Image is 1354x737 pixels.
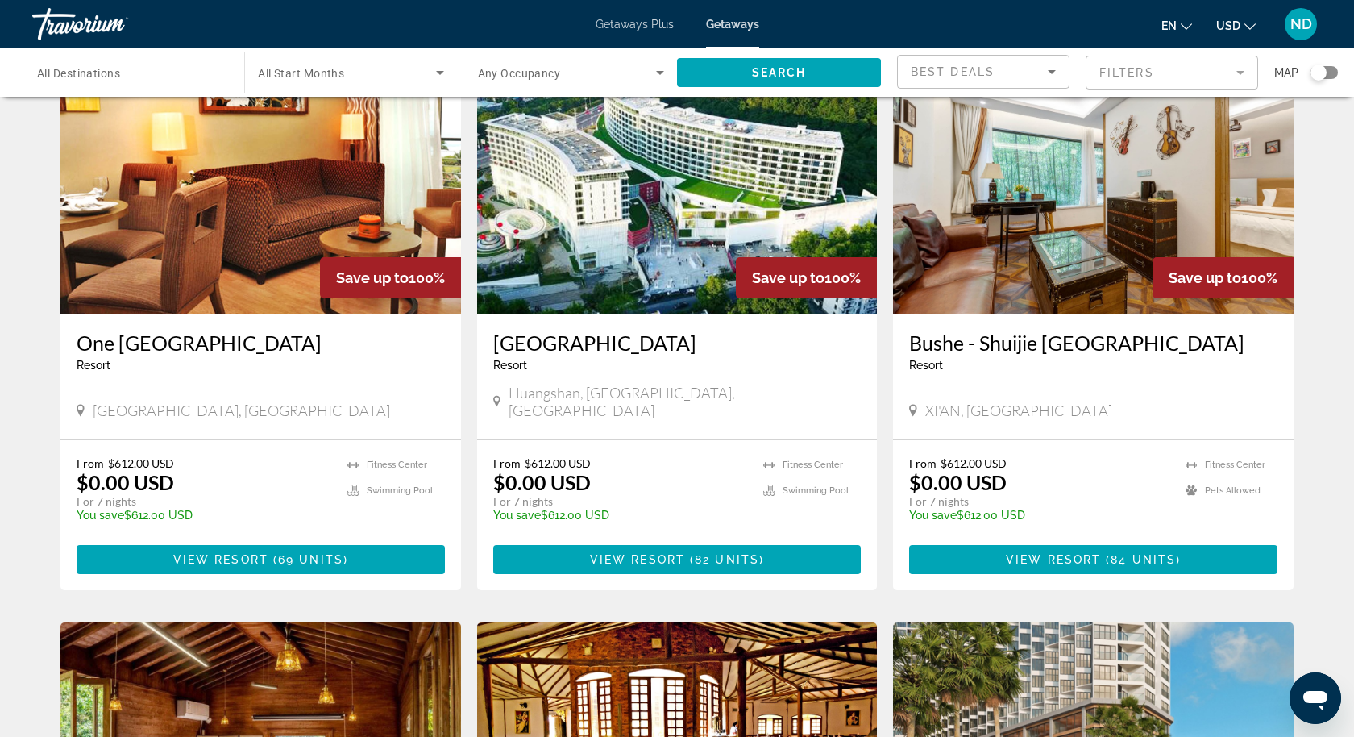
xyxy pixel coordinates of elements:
[493,509,748,522] p: $612.00 USD
[1086,55,1258,90] button: Filter
[278,553,343,566] span: 69 units
[258,67,344,80] span: All Start Months
[1153,257,1294,298] div: 100%
[1169,269,1241,286] span: Save up to
[677,58,881,87] button: Search
[173,553,268,566] span: View Resort
[493,509,541,522] span: You save
[367,485,433,496] span: Swimming Pool
[108,456,174,470] span: $612.00 USD
[911,65,995,78] span: Best Deals
[752,66,807,79] span: Search
[525,456,591,470] span: $612.00 USD
[695,553,759,566] span: 82 units
[1161,19,1177,32] span: en
[1161,14,1192,37] button: Change language
[1280,7,1322,41] button: User Menu
[268,553,348,566] span: ( )
[941,456,1007,470] span: $612.00 USD
[32,3,193,45] a: Travorium
[1290,16,1312,32] span: ND
[93,402,390,419] span: [GEOGRAPHIC_DATA], [GEOGRAPHIC_DATA]
[336,269,409,286] span: Save up to
[77,545,445,574] button: View Resort(69 units)
[596,18,674,31] a: Getaways Plus
[752,269,824,286] span: Save up to
[736,257,877,298] div: 100%
[909,494,1169,509] p: For 7 nights
[77,456,104,470] span: From
[509,384,861,419] span: Huangshan, [GEOGRAPHIC_DATA], [GEOGRAPHIC_DATA]
[493,494,748,509] p: For 7 nights
[1111,553,1176,566] span: 84 units
[1205,460,1265,470] span: Fitness Center
[493,470,591,494] p: $0.00 USD
[1290,672,1341,724] iframe: Button to launch messaging window
[1216,19,1240,32] span: USD
[911,62,1056,81] mat-select: Sort by
[909,545,1277,574] button: View Resort(84 units)
[60,56,461,314] img: C384I01X.jpg
[909,456,937,470] span: From
[77,359,110,372] span: Resort
[493,456,521,470] span: From
[1274,61,1298,84] span: Map
[909,509,957,522] span: You save
[909,509,1169,522] p: $612.00 USD
[909,331,1277,355] a: Bushe - Shuijie [GEOGRAPHIC_DATA]
[1101,553,1181,566] span: ( )
[783,460,843,470] span: Fitness Center
[477,56,878,314] img: D771E01X.jpg
[77,470,174,494] p: $0.00 USD
[37,67,120,80] span: All Destinations
[320,257,461,298] div: 100%
[493,545,862,574] button: View Resort(82 units)
[1216,14,1256,37] button: Change currency
[706,18,759,31] a: Getaways
[685,553,764,566] span: ( )
[77,494,331,509] p: For 7 nights
[1006,553,1101,566] span: View Resort
[1205,485,1261,496] span: Pets Allowed
[478,67,561,80] span: Any Occupancy
[909,359,943,372] span: Resort
[77,509,124,522] span: You save
[367,460,427,470] span: Fitness Center
[925,402,1112,419] span: XI'AN, [GEOGRAPHIC_DATA]
[590,553,685,566] span: View Resort
[77,331,445,355] a: One [GEOGRAPHIC_DATA]
[77,509,331,522] p: $612.00 USD
[493,359,527,372] span: Resort
[909,470,1007,494] p: $0.00 USD
[893,56,1294,314] img: F448I01X.jpg
[783,485,849,496] span: Swimming Pool
[493,331,862,355] a: [GEOGRAPHIC_DATA]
